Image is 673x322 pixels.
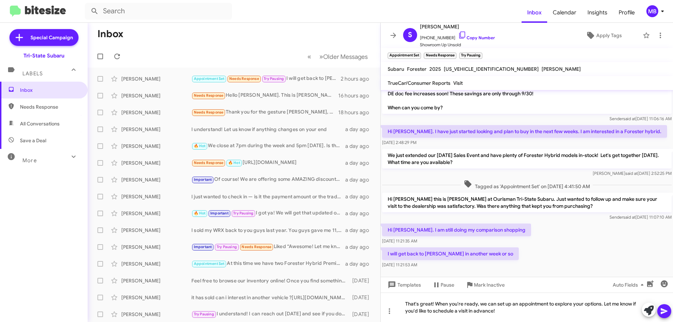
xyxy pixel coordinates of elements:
[194,211,206,215] span: 🔥 Hot
[194,144,206,148] span: 🔥 Hot
[304,49,372,64] nav: Page navigation example
[407,66,427,72] span: Forester
[623,116,635,121] span: said at
[646,5,658,17] div: MB
[460,279,510,291] button: Mark Inactive
[20,103,80,110] span: Needs Response
[194,110,224,115] span: Needs Response
[382,140,416,145] span: [DATE] 2:48:29 PM
[9,29,79,46] a: Special Campaign
[382,247,519,260] p: I will get back to [PERSON_NAME] in another week or so
[427,279,460,291] button: Pause
[194,76,225,81] span: Appointment Set
[217,245,237,249] span: Try Pausing
[349,294,375,301] div: [DATE]
[444,66,539,72] span: [US_VEHICLE_IDENTIFICATION_NUMBER]
[303,49,315,64] button: Previous
[121,244,191,251] div: [PERSON_NAME]
[408,29,412,41] span: S
[191,91,338,100] div: Hello [PERSON_NAME]. This is [PERSON_NAME]'s wife's email. So I am going to give you his email: [...
[441,279,454,291] span: Pause
[191,159,345,167] div: [URL][DOMAIN_NAME]
[121,210,191,217] div: [PERSON_NAME]
[229,76,259,81] span: Needs Response
[613,2,640,23] a: Profile
[453,80,463,86] span: Visit
[424,53,456,59] small: Needs Response
[382,149,672,169] p: We just extended our [DATE] Sales Event and have plenty of Forester Hybrid models in-stock! Let's...
[191,294,349,301] div: it has sold can i interest in another vehicle ?[URL][DOMAIN_NAME]
[121,159,191,166] div: [PERSON_NAME]
[233,211,253,215] span: Try Pausing
[228,160,240,165] span: 🔥 Hot
[349,311,375,318] div: [DATE]
[341,75,375,82] div: 2 hours ago
[191,193,345,200] div: I just wanted to check in — is it the payment amount or the trade-in value that’s been holding th...
[121,260,191,267] div: [PERSON_NAME]
[121,75,191,82] div: [PERSON_NAME]
[610,214,672,220] span: Sender [DATE] 11:07:10 AM
[210,211,229,215] span: Important
[191,209,345,217] div: I got ya! We will get that updated on our end
[459,53,482,59] small: Try Pausing
[623,214,635,220] span: said at
[22,157,37,164] span: More
[191,142,345,150] div: We close at 7pm during the week and 5pm [DATE]. Is there another time that does work for you?
[194,160,224,165] span: Needs Response
[522,2,547,23] span: Inbox
[264,76,284,81] span: Try Pausing
[345,176,375,183] div: a day ago
[345,159,375,166] div: a day ago
[429,66,441,72] span: 2025
[194,261,225,266] span: Appointment Set
[381,279,427,291] button: Templates
[85,3,232,20] input: Search
[323,53,368,61] span: Older Messages
[121,311,191,318] div: [PERSON_NAME]
[194,312,214,316] span: Try Pausing
[194,177,212,182] span: Important
[121,176,191,183] div: [PERSON_NAME]
[191,108,338,116] div: Thank you for the gesture [PERSON_NAME], however the BRZ driver my grandson Loves the car. So it ...
[542,66,581,72] span: [PERSON_NAME]
[345,143,375,150] div: a day ago
[582,2,613,23] a: Insights
[191,277,349,284] div: Feel free to browse our inventory online! Once you find something you like, let’s set up an appoi...
[345,126,375,133] div: a day ago
[30,34,73,41] span: Special Campaign
[461,180,593,190] span: Tagged as 'Appointment Set' on [DATE] 4:41:50 AM
[345,193,375,200] div: a day ago
[388,53,421,59] small: Appointment Set
[121,294,191,301] div: [PERSON_NAME]
[593,171,672,176] span: [PERSON_NAME] [DATE] 2:52:25 PM
[191,126,345,133] div: I understand! Let us know if anything changes on your end
[194,93,224,98] span: Needs Response
[20,120,60,127] span: All Conversations
[547,2,582,23] a: Calendar
[338,92,375,99] div: 16 hours ago
[22,70,43,77] span: Labels
[23,52,64,59] div: Tri-State Subaru
[458,35,495,40] a: Copy Number
[607,279,652,291] button: Auto Fields
[345,260,375,267] div: a day ago
[610,116,672,121] span: Sender [DATE] 11:06:16 AM
[121,227,191,234] div: [PERSON_NAME]
[420,41,495,48] span: Showroom Up Unsold
[20,137,46,144] span: Save a Deal
[382,224,531,236] p: Hi [PERSON_NAME]. I am still doing my comparison shopping
[388,80,450,86] span: TrueCar/Consumer Reports
[121,92,191,99] div: [PERSON_NAME]
[315,49,372,64] button: Next
[307,52,311,61] span: «
[596,29,622,42] span: Apply Tags
[640,5,665,17] button: MB
[349,277,375,284] div: [DATE]
[194,245,212,249] span: Important
[191,227,345,234] div: I sold my WRX back to you guys last year. You guys gave me 11,000 for it and then turned around a...
[191,75,341,83] div: I will get back to [PERSON_NAME] in another week or so
[381,293,673,322] div: That's great! When you're ready, we can set up an appointment to explore your options. Let me kno...
[613,279,646,291] span: Auto Fields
